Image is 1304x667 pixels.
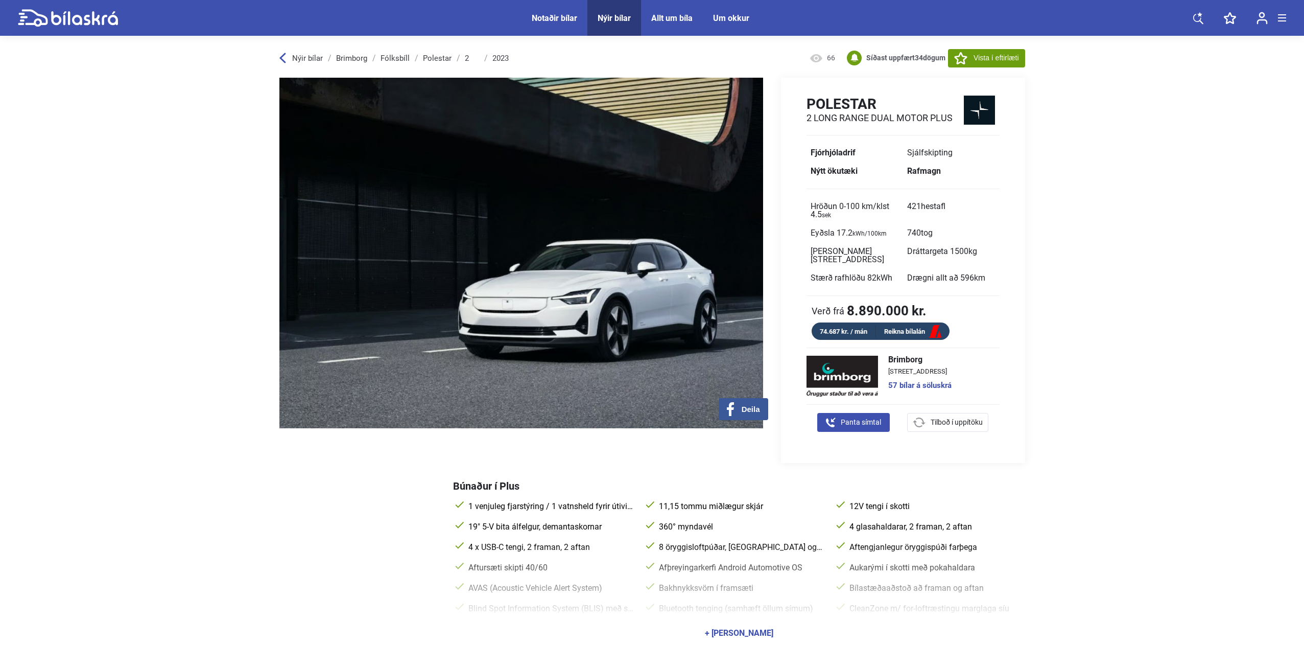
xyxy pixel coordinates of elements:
span: kg [968,246,977,256]
span: hestafl [921,201,945,211]
span: Nýir bílar [292,54,323,63]
a: 2023 [492,54,509,62]
a: Allt um bíla [651,13,693,23]
span: 360° myndavél [657,522,824,532]
span: Sjálfskipting [907,148,953,157]
span: Dráttargeta 1500 [907,246,977,256]
button: Deila [719,398,768,420]
b: Nýtt ökutæki [811,166,858,176]
span: Eyðsla 17.2 [811,228,887,238]
span: Verð frá [812,306,844,316]
span: 421 [907,201,945,211]
span: Deila [742,405,760,414]
span: tog [921,228,933,238]
a: Um okkur [713,13,749,23]
span: 1 venjuleg fjarstýring / 1 vatnsheld fyrir útivist [466,501,633,512]
a: Notaðir bílar [532,13,577,23]
span: 34 [915,54,923,62]
span: 740 [907,228,933,238]
span: 19" 5-V bita álfelgur, demantaskornar [466,522,633,532]
a: 57 bílar á söluskrá [888,382,952,389]
span: kWh [876,273,892,283]
span: Stærð rafhlöðu 82 [811,273,892,283]
span: Hröðun 0-100 km/klst 4.5 [811,201,889,219]
button: Vista í eftirlæti [948,49,1025,67]
div: + [PERSON_NAME] [705,629,773,637]
a: Fólksbíll [381,54,410,62]
b: 8.890.000 kr. [847,304,927,317]
a: Nýir bílar [598,13,631,23]
span: Drægni allt að 596 [907,273,985,283]
span: [PERSON_NAME][STREET_ADDRESS] [811,246,884,264]
span: Panta símtal [841,417,881,428]
a: 2 [465,54,479,62]
a: Polestar [423,54,452,62]
h1: Polestar [807,96,953,112]
span: Brimborg [888,356,952,364]
b: Fjórhjóladrif [811,148,856,157]
span: Vista í eftirlæti [974,53,1018,63]
sub: sek [822,212,831,219]
span: Búnaður í Plus [453,480,519,492]
a: Reikna bílalán [876,326,950,338]
b: Síðast uppfært dögum [866,54,945,62]
span: [STREET_ADDRESS] [888,368,952,375]
span: 11,15 tommu miðlægur skjár [657,501,824,512]
b: Rafmagn [907,166,941,176]
span: 66 [827,53,840,63]
img: user-login.svg [1256,12,1268,25]
h2: 2 Long range Dual motor Plus [807,112,953,124]
div: 74.687 kr. / mán [812,326,876,337]
span: 12V tengi í skotti [847,501,1014,512]
sub: kWh/100km [852,230,887,237]
span: Tilboð í uppítöku [931,417,983,428]
a: Brimborg [336,54,367,62]
span: 4 glasahaldarar, 2 framan, 2 aftan [847,522,1014,532]
span: km [974,273,985,283]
